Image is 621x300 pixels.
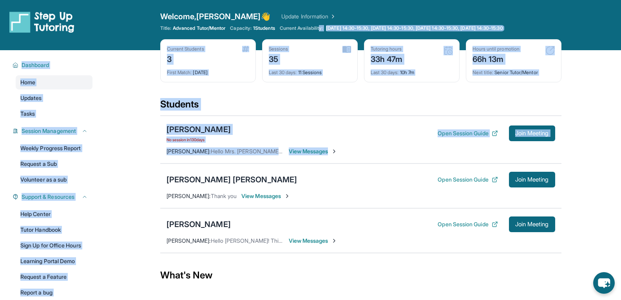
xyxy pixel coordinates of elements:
[509,216,555,232] button: Join Meeting
[20,94,42,102] span: Updates
[269,52,288,65] div: 35
[167,124,231,135] div: [PERSON_NAME]
[16,107,92,121] a: Tasks
[253,25,275,31] span: 1 Students
[16,207,92,221] a: Help Center
[515,222,549,227] span: Join Meeting
[16,285,92,300] a: Report a bug
[371,52,403,65] div: 33h 47m
[326,25,503,31] span: [DATE] 14:30-15:30, [DATE] 14:30-15:30, [DATE] 14:30-15:30, [DATE] 14:30-15:30
[280,25,323,31] span: Current Availability:
[438,176,498,184] button: Open Session Guide
[16,91,92,105] a: Updates
[211,193,237,199] span: Thank you
[160,258,561,293] div: What's New
[167,46,204,52] div: Current Students
[167,219,231,230] div: [PERSON_NAME]
[545,46,555,55] img: card
[509,125,555,141] button: Join Meeting
[473,52,520,65] div: 66h 13m
[515,177,549,182] span: Join Meeting
[9,11,74,33] img: logo
[593,272,615,294] button: chat-button
[242,46,249,52] img: card
[324,25,504,31] a: [DATE] 14:30-15:30, [DATE] 14:30-15:30, [DATE] 14:30-15:30, [DATE] 14:30-15:30
[16,157,92,171] a: Request a Sub
[331,238,337,244] img: Chevron-Right
[167,52,204,65] div: 3
[167,237,211,244] span: [PERSON_NAME] :
[473,65,555,76] div: Senior Tutor/Mentor
[160,25,171,31] span: Title:
[342,46,351,53] img: card
[20,110,35,118] span: Tasks
[281,13,336,20] a: Update Information
[16,270,92,284] a: Request a Feature
[167,193,211,199] span: [PERSON_NAME] :
[241,192,290,200] span: View Messages
[160,11,271,22] span: Welcome, [PERSON_NAME] 👋
[16,254,92,268] a: Learning Portal Demo
[515,131,549,136] span: Join Meeting
[269,46,288,52] div: Sessions
[167,148,211,155] span: [PERSON_NAME] :
[211,237,450,244] span: Hello [PERSON_NAME]! This is a reminder of [PERSON_NAME]'s session at 6:00. See you there!
[444,46,453,55] img: card
[22,193,74,201] span: Support & Resources
[16,238,92,253] a: Sign Up for Office Hours
[473,69,494,75] span: Next title :
[173,25,225,31] span: Advanced Tutor/Mentor
[22,127,76,135] span: Session Management
[438,129,498,137] button: Open Session Guide
[167,69,192,75] span: First Match :
[371,46,403,52] div: Tutoring hours
[22,61,49,69] span: Dashboard
[16,223,92,237] a: Tutor Handbook
[269,65,351,76] div: 11 Sessions
[269,69,297,75] span: Last 30 days :
[16,75,92,89] a: Home
[289,147,338,155] span: View Messages
[328,13,336,20] img: Chevron Right
[16,173,92,187] a: Volunteer as a sub
[18,127,88,135] button: Session Management
[284,193,290,199] img: Chevron-Right
[509,172,555,187] button: Join Meeting
[167,65,249,76] div: [DATE]
[438,220,498,228] button: Open Session Guide
[167,136,231,143] span: No session in 130 days
[230,25,252,31] span: Capacity:
[371,65,453,76] div: 10h 7m
[289,237,338,245] span: View Messages
[160,98,561,115] div: Students
[20,78,35,86] span: Home
[167,174,297,185] div: [PERSON_NAME] [PERSON_NAME]
[18,193,88,201] button: Support & Resources
[18,61,88,69] button: Dashboard
[473,46,520,52] div: Hours until promotion
[331,148,337,155] img: Chevron-Right
[211,148,565,155] span: Hello Mrs. [PERSON_NAME]! I hope im not bothering but I was wondering if you wanted to continue w...
[16,141,92,155] a: Weekly Progress Report
[371,69,399,75] span: Last 30 days :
